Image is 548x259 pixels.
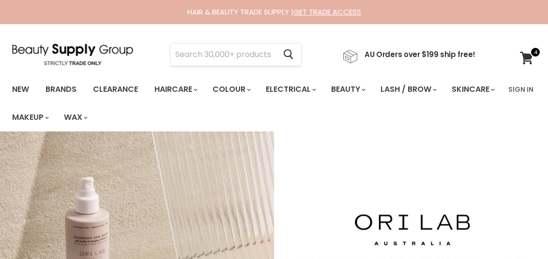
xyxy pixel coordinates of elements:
[259,79,322,100] a: Electrical
[5,79,36,100] a: New
[147,79,203,100] a: Haircare
[5,75,502,131] ul: Main menu
[38,79,84,100] a: Brands
[57,107,93,128] a: Wax
[373,79,442,100] a: Lash / Brow
[444,79,501,100] a: Skincare
[293,7,361,17] a: GET TRADE ACCESS
[500,214,538,249] iframe: Gorgias live chat messenger
[170,43,275,66] input: Search
[502,79,539,100] a: Sign In
[324,79,371,100] a: Beauty
[170,43,302,66] form: Product
[205,79,257,100] a: Colour
[275,43,301,66] button: Search
[86,79,145,100] a: Clearance
[5,107,55,128] a: Makeup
